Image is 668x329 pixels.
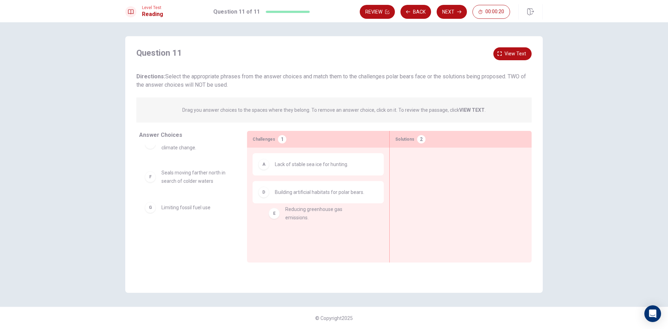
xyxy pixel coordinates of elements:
[472,5,510,19] button: 00:00:20
[182,106,486,114] p: Drag you answer choices to the spaces where they belong. To remove an answer choice, click on it....
[400,5,431,19] button: Back
[644,305,661,322] div: Open Intercom Messenger
[493,47,532,60] button: View text
[253,135,275,143] span: Challenges
[278,135,286,143] div: 1
[485,9,504,15] span: 00:00:20
[315,315,353,321] span: © Copyright 2025
[504,49,526,58] span: View text
[136,73,165,80] strong: Directions:
[437,5,467,19] button: Next
[142,10,163,18] h1: Reading
[136,47,182,58] h4: Question 11
[459,107,485,113] strong: VIEW TEXT
[136,73,526,88] span: Select the appropriate phrases from the answer choices and match them to the challenges polar bea...
[417,135,426,143] div: 2
[142,5,163,10] span: Level Test
[360,5,395,19] button: Review
[139,132,182,138] span: Answer Choices
[213,8,260,16] h1: Question 11 of 11
[395,135,414,143] span: Solutions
